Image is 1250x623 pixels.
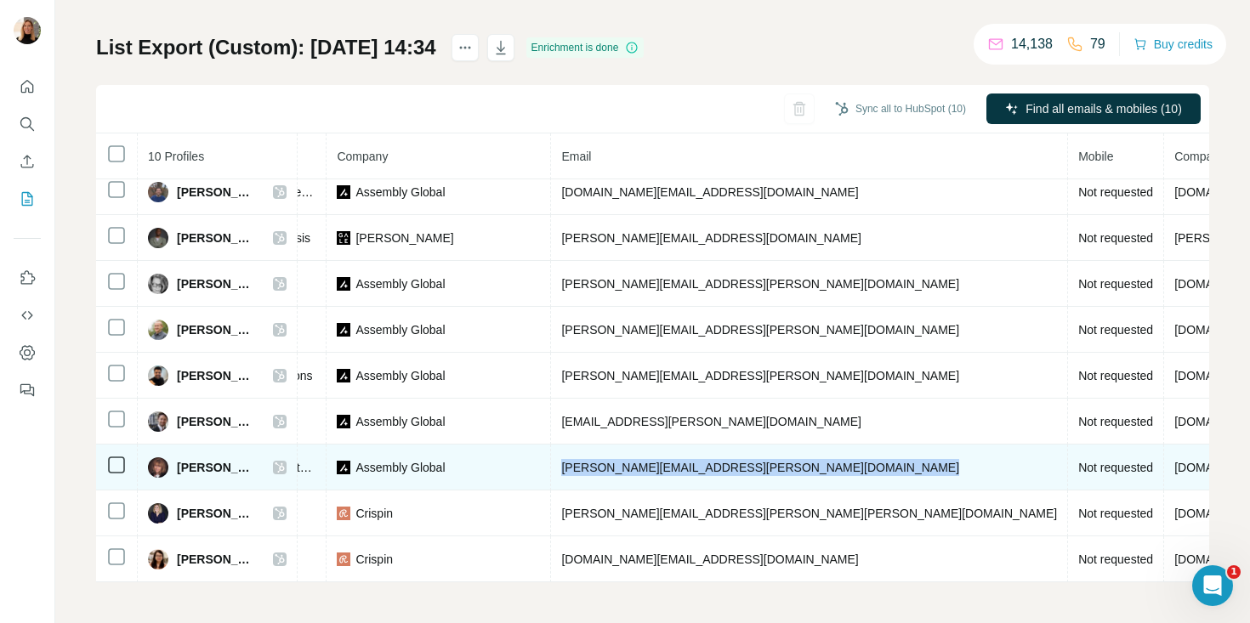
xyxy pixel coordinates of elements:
[14,109,41,139] button: Search
[148,228,168,248] img: Avatar
[1078,185,1153,199] span: Not requested
[148,182,168,202] img: Avatar
[148,274,168,294] img: Avatar
[14,146,41,177] button: Enrich CSV
[986,93,1201,124] button: Find all emails & mobiles (10)
[561,150,591,163] span: Email
[1078,552,1153,566] span: Not requested
[1026,100,1182,117] span: Find all emails & mobiles (10)
[561,231,861,245] span: [PERSON_NAME][EMAIL_ADDRESS][DOMAIN_NAME]
[14,263,41,293] button: Use Surfe on LinkedIn
[1078,277,1153,291] span: Not requested
[1011,34,1053,54] p: 14,138
[177,459,256,476] span: [PERSON_NAME]
[177,275,256,292] span: [PERSON_NAME]
[177,551,256,568] span: [PERSON_NAME]
[526,37,645,58] div: Enrichment is done
[337,415,350,428] img: company-logo
[1078,150,1113,163] span: Mobile
[1078,507,1153,520] span: Not requested
[177,367,256,384] span: [PERSON_NAME]
[337,185,350,199] img: company-logo
[337,231,350,245] img: company-logo
[337,277,350,291] img: company-logo
[1192,565,1233,606] iframe: Intercom live chat
[1227,565,1241,579] span: 1
[1078,369,1153,382] span: Not requested
[148,365,168,386] img: Avatar
[148,457,168,478] img: Avatar
[148,320,168,340] img: Avatar
[177,505,256,522] span: [PERSON_NAME]
[337,369,350,382] img: company-logo
[355,184,445,201] span: Assembly Global
[337,150,388,163] span: Company
[337,552,350,566] img: company-logo
[561,507,1057,520] span: [PERSON_NAME][EMAIL_ADDRESS][PERSON_NAME][PERSON_NAME][DOMAIN_NAME]
[148,150,204,163] span: 10 Profiles
[355,505,393,522] span: Crispin
[337,323,350,337] img: company-logo
[1078,323,1153,337] span: Not requested
[148,411,168,432] img: Avatar
[355,229,453,246] span: [PERSON_NAME]
[561,461,959,474] span: [PERSON_NAME][EMAIL_ADDRESS][PERSON_NAME][DOMAIN_NAME]
[355,321,445,338] span: Assembly Global
[148,549,168,569] img: Avatar
[823,96,978,122] button: Sync all to HubSpot (10)
[14,71,41,102] button: Quick start
[1078,461,1153,474] span: Not requested
[14,337,41,368] button: Dashboard
[337,461,350,474] img: company-logo
[177,413,256,430] span: [PERSON_NAME]
[355,413,445,430] span: Assembly Global
[452,34,479,61] button: actions
[1134,32,1213,56] button: Buy credits
[561,323,959,337] span: [PERSON_NAME][EMAIL_ADDRESS][PERSON_NAME][DOMAIN_NAME]
[561,552,858,566] span: [DOMAIN_NAME][EMAIL_ADDRESS][DOMAIN_NAME]
[355,275,445,292] span: Assembly Global
[96,34,436,61] h1: List Export (Custom): [DATE] 14:34
[1078,415,1153,428] span: Not requested
[337,507,350,520] img: company-logo
[355,551,393,568] span: Crispin
[1078,231,1153,245] span: Not requested
[14,17,41,44] img: Avatar
[355,367,445,384] span: Assembly Global
[177,321,256,338] span: [PERSON_NAME]
[355,459,445,476] span: Assembly Global
[14,375,41,405] button: Feedback
[177,184,256,201] span: [PERSON_NAME]
[561,369,959,382] span: [PERSON_NAME][EMAIL_ADDRESS][PERSON_NAME][DOMAIN_NAME]
[14,300,41,331] button: Use Surfe API
[177,229,256,246] span: [PERSON_NAME]
[561,277,959,291] span: [PERSON_NAME][EMAIL_ADDRESS][PERSON_NAME][DOMAIN_NAME]
[561,185,858,199] span: [DOMAIN_NAME][EMAIL_ADDRESS][DOMAIN_NAME]
[14,184,41,214] button: My lists
[1090,34,1105,54] p: 79
[561,415,861,428] span: [EMAIL_ADDRESS][PERSON_NAME][DOMAIN_NAME]
[148,503,168,524] img: Avatar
